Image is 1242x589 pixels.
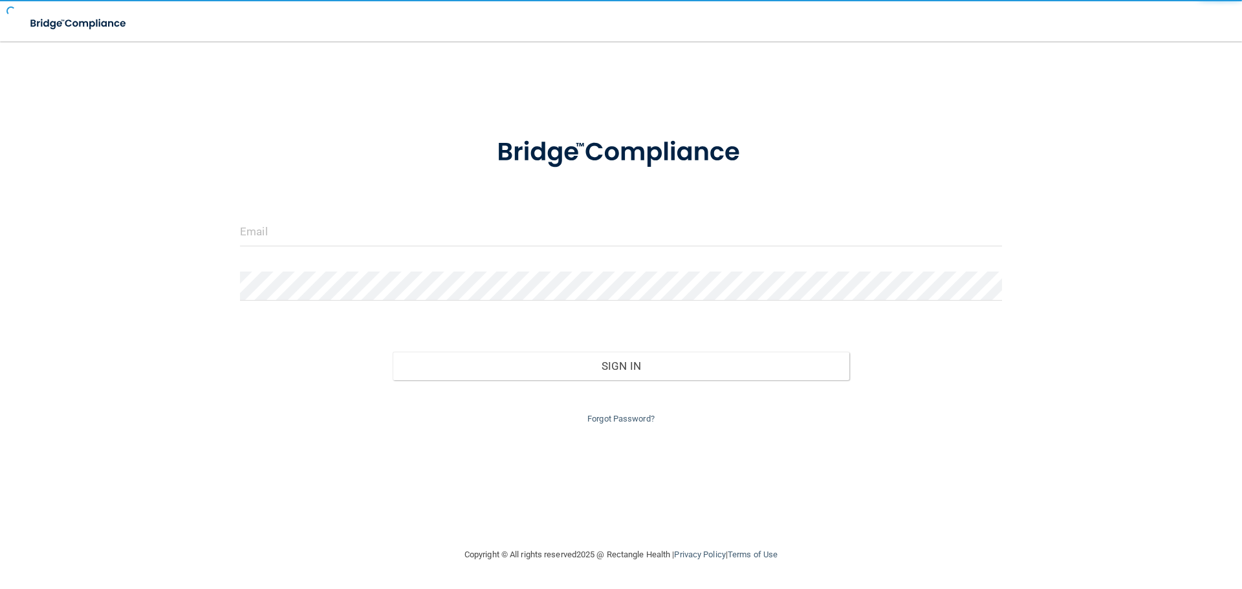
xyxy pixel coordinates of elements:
a: Terms of Use [728,550,778,559]
input: Email [240,217,1002,246]
img: bridge_compliance_login_screen.278c3ca4.svg [19,10,138,37]
img: bridge_compliance_login_screen.278c3ca4.svg [470,119,772,186]
a: Privacy Policy [674,550,725,559]
a: Forgot Password? [587,414,655,423]
div: Copyright © All rights reserved 2025 @ Rectangle Health | | [385,534,857,575]
button: Sign In [393,352,850,380]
